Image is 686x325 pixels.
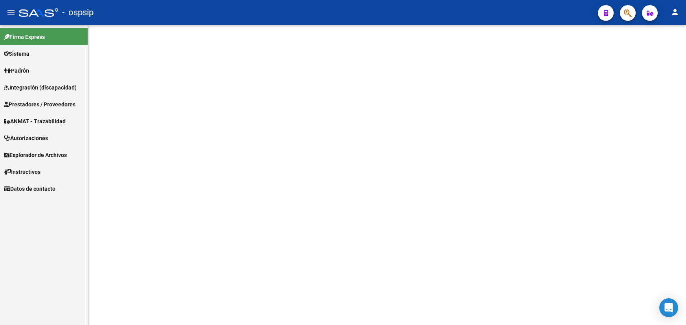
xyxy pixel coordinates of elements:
[4,66,29,75] span: Padrón
[4,134,48,142] span: Autorizaciones
[6,7,16,17] mat-icon: menu
[4,184,55,193] span: Datos de contacto
[4,83,77,92] span: Integración (discapacidad)
[670,7,680,17] mat-icon: person
[4,117,66,126] span: ANMAT - Trazabilidad
[4,100,75,109] span: Prestadores / Proveedores
[4,168,40,176] span: Instructivos
[659,298,678,317] div: Open Intercom Messenger
[4,151,67,159] span: Explorador de Archivos
[62,4,94,21] span: - ospsip
[4,33,45,41] span: Firma Express
[4,49,29,58] span: Sistema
